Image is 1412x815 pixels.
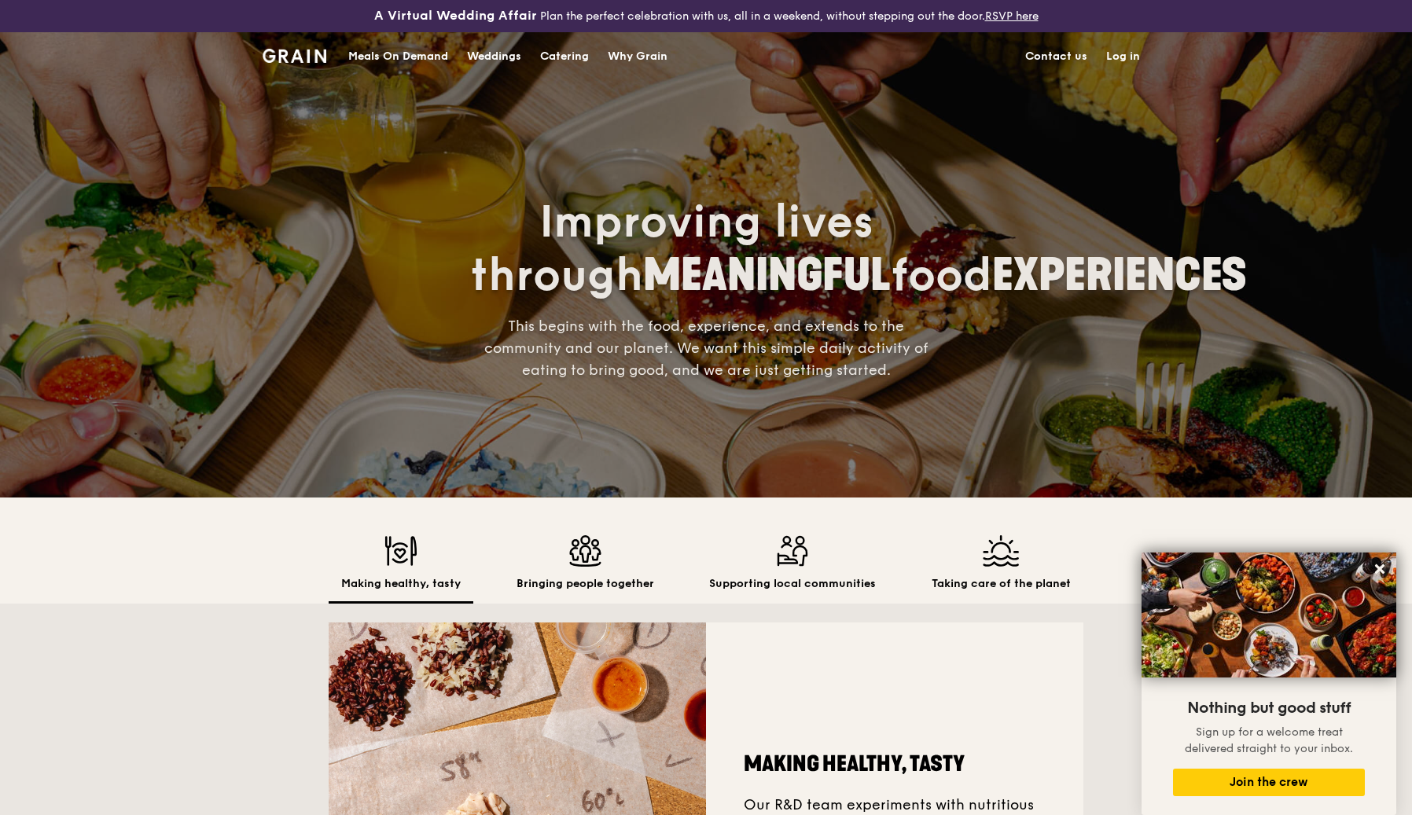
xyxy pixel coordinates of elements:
span: Sign up for a welcome treat delivered straight to your inbox. [1185,725,1353,755]
a: RSVP here [985,9,1039,23]
a: Log in [1097,33,1149,80]
div: Meals On Demand [348,33,448,80]
div: Catering [540,33,589,80]
img: Making healthy, tasty [341,535,461,567]
a: Weddings [458,33,531,80]
div: Plan the perfect celebration with us, all in a weekend, without stepping out the door. [253,6,1159,26]
a: Catering [531,33,598,80]
img: Bringing people together [517,535,654,567]
button: Join the crew [1173,769,1365,796]
h2: Making healthy, tasty [744,750,1046,778]
span: EXPERIENCES [992,249,1247,302]
div: Weddings [467,33,521,80]
a: Why Grain [598,33,677,80]
img: Supporting local communities [709,535,876,567]
span: MEANINGFUL [643,249,891,302]
button: Close [1367,556,1392,582]
img: Taking care of the planet [932,535,1071,567]
div: Why Grain [608,33,667,80]
img: Grain [263,49,326,63]
h3: A Virtual Wedding Affair [374,6,537,25]
a: GrainGrain [263,31,326,79]
span: This begins with the food, experience, and extends to the community and our planet. We want this ... [484,318,928,379]
span: Nothing but good stuff [1187,699,1351,718]
h2: Supporting local communities [709,576,876,592]
h2: Making healthy, tasty [341,576,461,592]
h2: Bringing people together [517,576,654,592]
span: Improving lives through food [470,196,1247,303]
a: Contact us [1016,33,1097,80]
h2: Taking care of the planet [932,576,1071,592]
img: DSC07876-Edit02-Large.jpeg [1142,553,1396,677]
